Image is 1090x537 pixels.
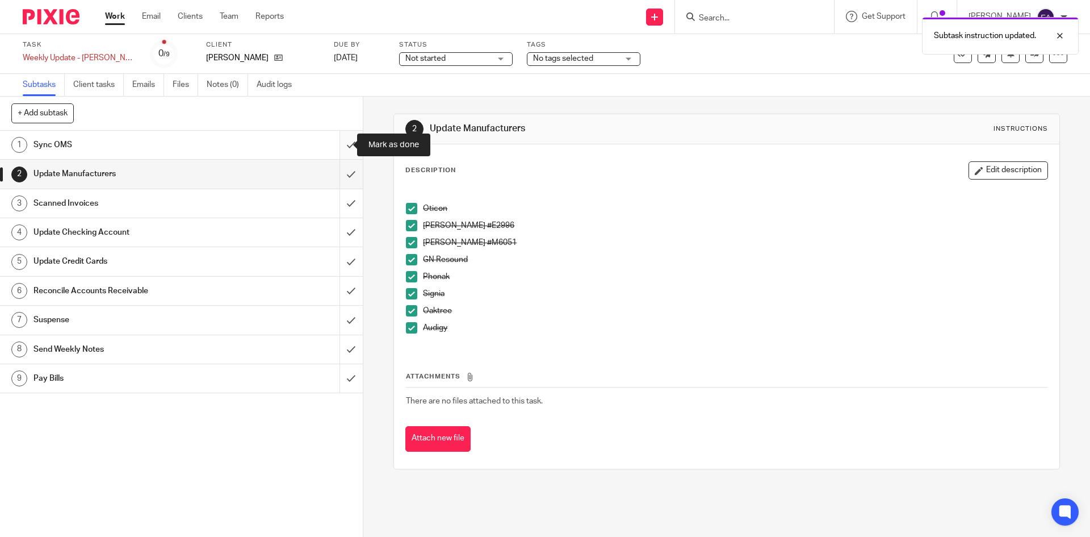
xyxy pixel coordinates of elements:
[23,74,65,96] a: Subtasks
[11,224,27,240] div: 4
[23,9,79,24] img: Pixie
[11,342,27,357] div: 8
[406,397,543,405] span: There are no files attached to this task.
[11,166,27,182] div: 2
[993,124,1048,134] div: Instructions
[423,220,1047,231] p: [PERSON_NAME] #E2996
[23,52,136,64] div: Weekly Update - Johnston
[423,271,1047,282] p: Phonak
[33,370,230,387] h1: Pay Bills
[178,11,203,22] a: Clients
[527,40,640,49] label: Tags
[206,40,320,49] label: Client
[423,322,1047,334] p: Audigy
[33,311,230,328] h1: Suspense
[73,74,124,96] a: Client tasks
[399,40,513,49] label: Status
[405,120,424,138] div: 2
[423,203,1047,214] p: Oticon
[132,74,164,96] a: Emails
[33,282,230,299] h1: Reconcile Accounts Receivable
[969,161,1048,180] button: Edit description
[405,55,446,63] span: Not started
[334,54,358,62] span: [DATE]
[11,283,27,299] div: 6
[334,40,385,49] label: Due by
[142,11,161,22] a: Email
[33,341,230,358] h1: Send Weekly Notes
[406,373,460,380] span: Attachments
[207,74,248,96] a: Notes (0)
[257,74,300,96] a: Audit logs
[405,426,471,452] button: Attach new file
[163,51,170,57] small: /9
[11,103,74,123] button: + Add subtask
[430,123,751,135] h1: Update Manufacturers
[158,47,170,60] div: 0
[220,11,238,22] a: Team
[33,195,230,212] h1: Scanned Invoices
[33,165,230,182] h1: Update Manufacturers
[255,11,284,22] a: Reports
[11,254,27,270] div: 5
[533,55,593,63] span: No tags selected
[206,52,269,64] p: [PERSON_NAME]
[33,253,230,270] h1: Update Credit Cards
[423,237,1047,248] p: [PERSON_NAME] #M6051
[423,254,1047,265] p: GN Resound
[11,195,27,211] div: 3
[105,11,125,22] a: Work
[33,136,230,153] h1: Sync OMS
[405,166,456,175] p: Description
[11,312,27,328] div: 7
[934,30,1036,41] p: Subtask instruction updated.
[23,40,136,49] label: Task
[173,74,198,96] a: Files
[11,371,27,386] div: 9
[1037,8,1055,26] img: svg%3E
[11,137,27,153] div: 1
[423,305,1047,317] p: Oaktree
[33,224,230,241] h1: Update Checking Account
[423,288,1047,299] p: Signia
[23,52,136,64] div: Weekly Update - [PERSON_NAME]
